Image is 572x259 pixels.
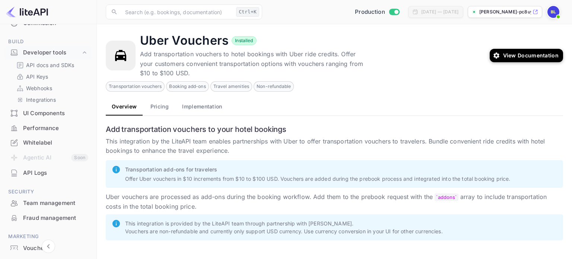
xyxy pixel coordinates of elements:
img: LiteAPI logo [6,6,48,18]
p: This integration is provided by the LiteAPI team through partnership with [PERSON_NAME]. Vouchers... [125,219,557,235]
div: API Keys [13,71,89,82]
span: Transportation vouchers [106,83,164,90]
button: Collapse navigation [42,240,55,253]
div: API Logs [4,166,92,180]
img: Bidit LK [547,6,559,18]
p: Offer Uber vouchers in $10 increments from $10 to $100 USD. Vouchers are added during the prebook... [125,175,557,183]
span: Installed [232,37,256,44]
div: Whitelabel [4,136,92,150]
p: [PERSON_NAME]-pc8uy.nuitee.... [479,9,531,15]
div: UI Components [23,109,88,118]
a: Whitelabel [4,136,92,149]
span: Marketing [4,233,92,241]
div: Switch to Sandbox mode [352,8,402,16]
p: Integrations [26,96,56,104]
button: Pricing [143,98,176,116]
div: API docs and SDKs [13,60,89,70]
button: Implementation [176,98,228,116]
span: Production [355,8,385,16]
p: Add transportation vouchers to hotel bookings with Uber ride credits. Offer your customers conven... [140,50,363,78]
h6: Add transportation vouchers to your hotel bookings [106,125,563,134]
div: Developer tools [4,46,92,59]
span: Travel amenities [211,83,252,90]
div: [DATE] — [DATE] [421,9,458,15]
button: View Documentation [490,49,563,62]
h4: Uber Vouchers [140,33,229,48]
code: addons [435,193,458,201]
p: This integration by the LiteAPI team enables partnerships with Uber to offer transportation vouch... [106,137,563,156]
div: Webhooks [13,83,89,94]
div: Team management [23,199,88,208]
a: Commission [4,16,92,30]
div: UI Components [4,106,92,121]
div: API Logs [23,169,88,177]
span: Booking add-ons [166,83,208,90]
a: Integrations [16,96,86,104]
span: Non-refundable [254,83,293,90]
a: Fraud management [4,211,92,225]
div: Integrations [13,94,89,105]
div: Ctrl+K [236,7,259,17]
a: Performance [4,121,92,135]
a: Webhooks [16,84,86,92]
p: Webhooks [26,84,52,92]
span: Build [4,38,92,46]
a: API docs and SDKs [16,61,86,69]
div: Vouchers [23,244,88,253]
a: Vouchers [4,241,92,255]
p: Uber vouchers are processed as add-ons during the booking workflow. Add them to the prebook reque... [106,192,563,211]
input: Search (e.g. bookings, documentation) [121,4,233,19]
div: Fraud management [23,214,88,222]
a: API Keys [16,73,86,80]
div: Whitelabel [23,139,88,147]
button: Overview [106,98,143,116]
p: Transportation add-ons for travelers [125,165,557,173]
div: Developer tools [23,48,81,57]
p: API Keys [26,73,48,80]
a: API Logs [4,166,92,180]
a: Team management [4,196,92,210]
div: Performance [23,124,88,133]
span: Security [4,188,92,196]
div: Fraud management [4,211,92,225]
p: API docs and SDKs [26,61,74,69]
a: UI Components [4,106,92,120]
